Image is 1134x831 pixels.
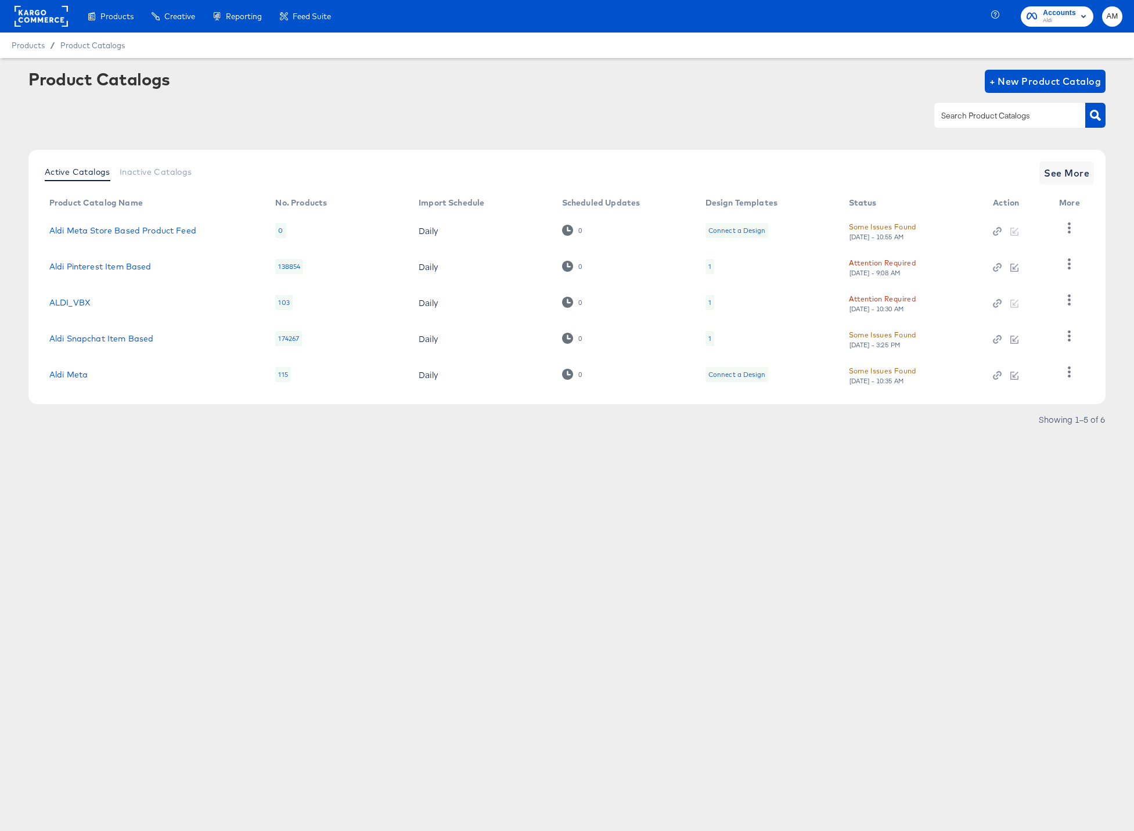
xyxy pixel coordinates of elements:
[12,41,45,50] span: Products
[45,167,110,177] span: Active Catalogs
[409,213,553,249] td: Daily
[275,198,327,207] div: No. Products
[226,12,262,21] span: Reporting
[409,249,553,285] td: Daily
[849,293,916,313] button: Attention Required[DATE] - 10:30 AM
[275,223,286,238] div: 0
[49,370,88,379] a: Aldi Meta
[1050,194,1094,213] th: More
[849,365,916,377] div: Some Issues Found
[849,257,916,277] button: Attention Required[DATE] - 9:08 AM
[1044,165,1089,181] span: See More
[578,334,582,343] div: 0
[1107,10,1118,23] span: AM
[849,221,916,233] div: Some Issues Found
[849,257,916,269] div: Attention Required
[708,298,711,307] div: 1
[989,73,1101,89] span: + New Product Catalog
[275,259,303,274] div: 138854
[708,370,765,379] div: Connect a Design
[1043,7,1076,19] span: Accounts
[840,194,984,213] th: Status
[1038,415,1106,423] div: Showing 1–5 of 6
[705,259,714,274] div: 1
[849,341,901,349] div: [DATE] - 3:25 PM
[849,329,916,349] button: Some Issues Found[DATE] - 3:25 PM
[849,305,905,313] div: [DATE] - 10:30 AM
[849,377,905,385] div: [DATE] - 10:35 AM
[293,12,331,21] span: Feed Suite
[45,41,60,50] span: /
[1021,6,1093,27] button: AccountsAldi
[275,367,290,382] div: 115
[705,367,768,382] div: Connect a Design
[849,269,901,277] div: [DATE] - 9:08 AM
[562,198,640,207] div: Scheduled Updates
[164,12,195,21] span: Creative
[1043,16,1076,26] span: Aldi
[705,295,714,310] div: 1
[409,357,553,393] td: Daily
[578,262,582,271] div: 0
[562,333,582,344] div: 0
[705,223,768,238] div: Connect a Design
[60,41,125,50] a: Product Catalogs
[275,331,302,346] div: 174267
[985,70,1106,93] button: + New Product Catalog
[705,331,714,346] div: 1
[562,261,582,272] div: 0
[849,365,916,385] button: Some Issues Found[DATE] - 10:35 AM
[708,262,711,271] div: 1
[49,334,154,343] a: Aldi Snapchat Item Based
[419,198,484,207] div: Import Schedule
[708,334,711,343] div: 1
[1039,161,1094,185] button: See More
[120,167,192,177] span: Inactive Catalogs
[849,233,905,241] div: [DATE] - 10:55 AM
[849,329,916,341] div: Some Issues Found
[578,298,582,307] div: 0
[49,198,143,207] div: Product Catalog Name
[939,109,1063,123] input: Search Product Catalogs
[49,262,152,271] a: Aldi Pinterest Item Based
[705,198,777,207] div: Design Templates
[562,225,582,236] div: 0
[849,293,916,305] div: Attention Required
[849,221,916,241] button: Some Issues Found[DATE] - 10:55 AM
[28,70,170,88] div: Product Catalogs
[708,226,765,235] div: Connect a Design
[49,298,91,307] a: ALDI_VBX
[1102,6,1122,27] button: AM
[562,297,582,308] div: 0
[578,370,582,379] div: 0
[409,285,553,321] td: Daily
[984,194,1050,213] th: Action
[275,295,292,310] div: 103
[562,369,582,380] div: 0
[49,226,196,235] a: Aldi Meta Store Based Product Feed
[100,12,134,21] span: Products
[578,226,582,235] div: 0
[409,321,553,357] td: Daily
